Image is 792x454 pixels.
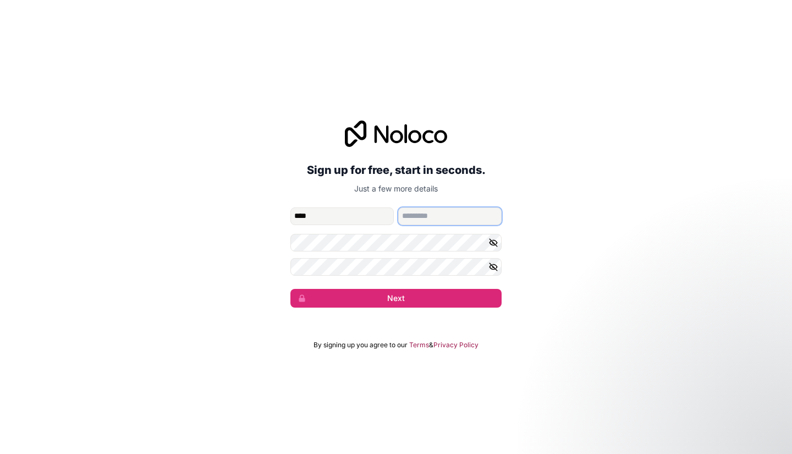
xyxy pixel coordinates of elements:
[290,258,502,276] input: Confirm password
[290,207,394,225] input: given-name
[290,160,502,180] h2: Sign up for free, start in seconds.
[572,371,792,448] iframe: Intercom notifications message
[433,341,479,349] a: Privacy Policy
[313,341,408,349] span: By signing up you agree to our
[398,207,502,225] input: family-name
[290,234,502,251] input: Password
[290,183,502,194] p: Just a few more details
[290,289,502,308] button: Next
[429,341,433,349] span: &
[409,341,429,349] a: Terms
